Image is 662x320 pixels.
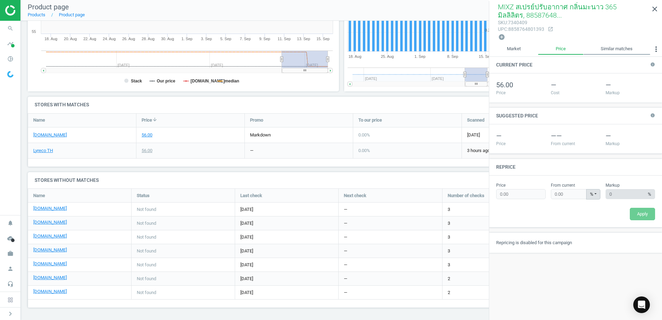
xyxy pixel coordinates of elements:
[551,90,600,96] div: Cost
[142,148,152,154] div: 56.00
[137,234,156,240] span: Not found
[33,148,53,154] a: Lyreco TH
[344,220,347,226] span: —
[142,37,154,41] tspan: 28. Aug
[33,117,45,123] span: Name
[2,309,19,318] button: chevron_right
[137,193,150,199] span: Status
[344,248,347,254] span: —
[250,148,253,154] div: —
[250,132,271,137] span: markdown
[44,37,57,41] tspan: 18. Aug
[485,28,492,32] text: 0.25
[33,275,67,281] a: [DOMAIN_NAME]
[498,26,544,33] div: : 8858764801393
[551,183,600,188] label: From current
[4,37,17,50] i: timeline
[498,33,506,41] button: add_circle
[448,206,450,213] span: 3
[358,132,370,137] span: 0.00 %
[4,52,17,65] i: pie_chart_outlined
[583,43,650,55] a: Similar matches
[551,80,600,90] div: —
[544,26,553,33] a: open_in_new
[190,79,225,83] tspan: [DOMAIN_NAME]
[651,5,659,13] i: close
[240,220,333,226] span: [DATE]
[142,117,152,123] span: Price
[4,247,17,260] i: work
[33,247,67,253] a: [DOMAIN_NAME]
[240,234,333,240] span: [DATE]
[498,19,544,26] div: : 7340409
[250,117,263,123] span: Promo
[606,90,655,96] div: Markup
[240,276,333,282] span: [DATE]
[348,54,361,59] tspan: 18. Aug
[240,290,333,296] span: [DATE]
[344,193,366,199] span: Next check
[278,37,291,41] tspan: 11. Sep
[103,37,116,41] tspan: 24. Aug
[586,189,600,199] button: %
[59,12,85,17] a: Product page
[28,172,655,188] h4: Stores without matches
[498,20,507,25] span: sku
[489,159,662,175] h4: Reprice
[33,193,45,199] span: Name
[358,117,382,123] span: To our price
[28,12,45,17] a: Products
[83,37,96,41] tspan: 22. Aug
[448,193,484,199] span: Number of checks
[489,233,662,253] div: Repricing is disabled for this campaign
[5,5,54,16] img: ajHJNr6hYgQAAAAASUVORK5CYII=
[240,37,251,41] tspan: 7. Sep
[498,3,617,19] span: MIXZ สเปรย์ปรับอากาศ กลิ่นมะนาว 365 มิลลิลิตร, 88587648...
[131,79,142,83] tspan: Stack
[137,248,156,254] span: Not found
[28,97,655,113] h4: Stores with matches
[448,290,450,296] span: 2
[606,141,655,147] div: Markup
[489,108,545,124] h4: Suggested price
[447,54,458,59] tspan: 8. Sep
[498,34,505,41] i: add_circle
[137,262,156,268] span: Not found
[137,276,156,282] span: Not found
[538,43,583,55] a: Price
[489,57,539,73] h4: Current price
[551,141,600,147] div: From current
[467,148,565,154] span: 3 hours ago
[344,290,347,296] span: —
[6,310,15,318] i: chevron_right
[122,37,135,41] tspan: 26. Aug
[4,262,17,275] i: person
[220,37,231,41] tspan: 5. Sep
[448,276,450,282] span: 2
[32,29,36,34] text: 55
[4,22,17,35] i: search
[448,262,450,268] span: 3
[4,216,17,230] i: notifications
[448,248,450,254] span: 3
[240,193,262,199] span: Last check
[467,117,484,123] span: Scanned
[33,205,67,212] a: [DOMAIN_NAME]
[137,290,156,296] span: Not found
[161,37,174,41] tspan: 30. Aug
[4,232,17,245] i: cloud_done
[448,234,450,240] span: 3
[381,54,393,59] tspan: 25. Aug
[498,26,507,32] span: upc
[33,288,67,295] a: [DOMAIN_NAME]
[240,248,333,254] span: [DATE]
[201,37,212,41] tspan: 3. Sep
[496,90,546,96] div: Price
[489,43,538,55] a: Market
[344,276,347,282] span: —
[496,131,546,141] div: —
[33,132,67,138] a: [DOMAIN_NAME]
[316,37,330,41] tspan: 15. Sep
[650,62,655,66] i: info
[650,113,655,117] i: info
